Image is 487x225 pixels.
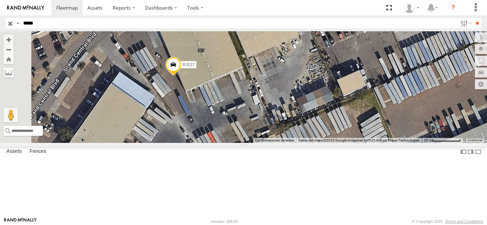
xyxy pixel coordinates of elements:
[7,5,44,10] img: rand-logo.svg
[424,138,432,142] span: 20 m
[458,18,473,28] label: Search Filter Options
[460,146,467,157] label: Dock Summary Table to the Left
[4,68,14,77] label: Measure
[4,54,14,64] button: Zoom Home
[183,62,195,67] span: RJ027
[467,146,474,157] label: Dock Summary Table to the Right
[4,218,37,225] a: Visit our Website
[412,219,483,224] div: © Copyright 2025 -
[15,18,21,28] label: Search Query
[211,219,238,224] div: Version: 308.01
[445,219,483,224] a: Terms and Conditions
[475,146,482,157] label: Hide Summary Table
[26,147,50,157] label: Fences
[4,108,18,122] button: Arrastra el hombrecito naranja al mapa para abrir Street View
[4,35,14,44] button: Zoom in
[4,44,14,54] button: Zoom out
[422,138,463,143] button: Escala del mapa: 20 m por 76 píxeles
[298,138,420,142] span: Datos del mapa ©2025 Google Imágenes ©2025 Airbus, Maxar Technologies
[3,147,25,157] label: Assets
[255,138,294,143] button: Combinaciones de teclas
[401,2,422,13] div: Taylete Medina
[467,139,482,141] a: Condiciones (se abre en una nueva pestaña)
[447,2,459,14] i: ?
[475,79,487,89] label: Map Settings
